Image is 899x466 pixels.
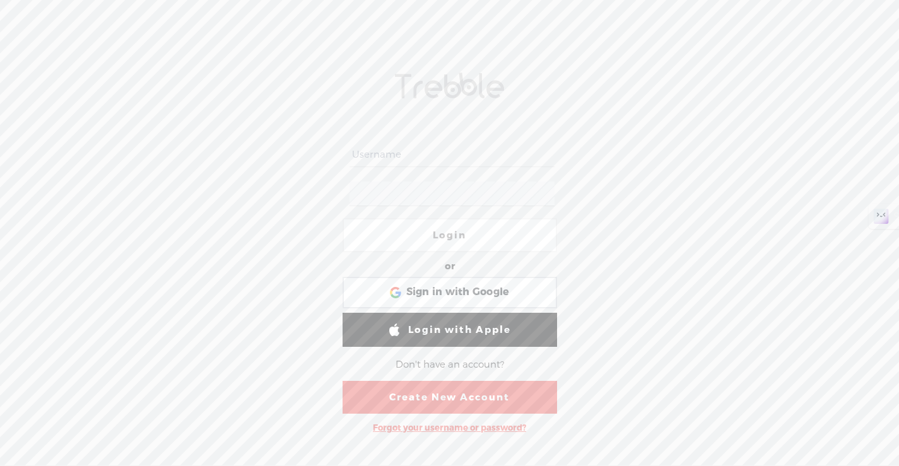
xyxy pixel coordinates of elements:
[343,381,557,414] a: Create New Account
[350,143,555,167] input: Username
[406,286,510,299] span: Sign in with Google
[445,257,455,277] div: or
[343,277,557,308] div: Sign in with Google
[343,218,557,252] a: Login
[396,352,504,378] div: Don't have an account?
[343,313,557,347] a: Login with Apple
[367,416,532,440] div: Forgot your username or password?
